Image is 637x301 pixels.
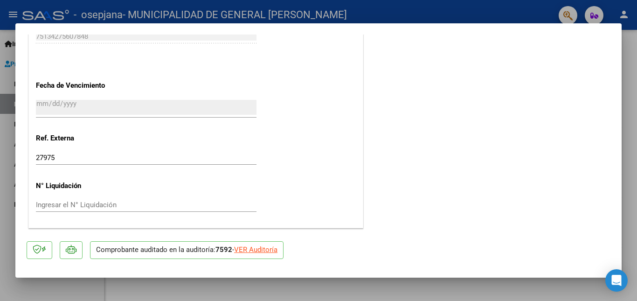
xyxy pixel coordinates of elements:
[605,269,628,292] div: Open Intercom Messenger
[36,133,132,144] p: Ref. Externa
[215,245,232,254] strong: 7592
[90,241,284,259] p: Comprobante auditado en la auditoría: -
[36,80,132,91] p: Fecha de Vencimiento
[234,245,277,255] div: VER Auditoría
[36,181,132,191] p: N° Liquidación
